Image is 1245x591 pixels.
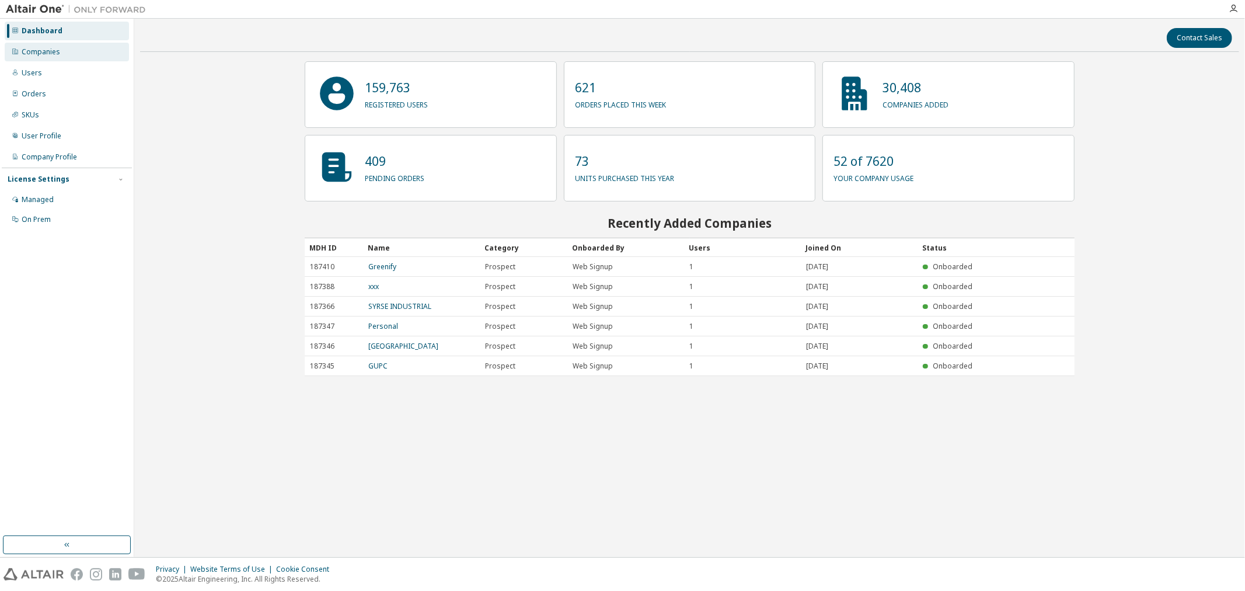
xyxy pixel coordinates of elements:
[834,152,913,170] p: 52 of 7620
[484,238,563,257] div: Category
[883,96,948,110] p: companies added
[573,282,613,291] span: Web Signup
[310,282,334,291] span: 187388
[309,238,358,257] div: MDH ID
[22,110,39,120] div: SKUs
[310,262,334,272] span: 187410
[22,215,51,224] div: On Prem
[485,282,515,291] span: Prospect
[933,301,972,311] span: Onboarded
[575,96,666,110] p: orders placed this week
[22,195,54,204] div: Managed
[933,262,972,272] span: Onboarded
[806,361,828,371] span: [DATE]
[573,342,613,351] span: Web Signup
[689,322,693,331] span: 1
[933,361,972,371] span: Onboarded
[933,341,972,351] span: Onboarded
[689,262,693,272] span: 1
[276,565,336,574] div: Cookie Consent
[368,321,398,331] a: Personal
[834,170,913,183] p: your company usage
[368,361,388,371] a: GUPC
[22,47,60,57] div: Companies
[310,322,334,331] span: 187347
[365,96,428,110] p: registered users
[485,342,515,351] span: Prospect
[4,568,64,580] img: altair_logo.svg
[6,4,152,15] img: Altair One
[806,322,828,331] span: [DATE]
[128,568,145,580] img: youtube.svg
[933,321,972,331] span: Onboarded
[922,238,1004,257] div: Status
[368,281,379,291] a: xxx
[22,68,42,78] div: Users
[310,302,334,311] span: 187366
[933,281,972,291] span: Onboarded
[71,568,83,580] img: facebook.svg
[8,175,69,184] div: License Settings
[689,302,693,311] span: 1
[575,79,666,96] p: 621
[190,565,276,574] div: Website Terms of Use
[109,568,121,580] img: linkedin.svg
[575,170,674,183] p: units purchased this year
[573,302,613,311] span: Web Signup
[883,79,948,96] p: 30,408
[689,238,796,257] div: Users
[689,361,693,371] span: 1
[689,342,693,351] span: 1
[806,302,828,311] span: [DATE]
[22,26,62,36] div: Dashboard
[689,282,693,291] span: 1
[305,215,1074,231] h2: Recently Added Companies
[22,131,61,141] div: User Profile
[485,302,515,311] span: Prospect
[368,238,475,257] div: Name
[22,89,46,99] div: Orders
[365,79,428,96] p: 159,763
[156,565,190,574] div: Privacy
[368,262,396,272] a: Greenify
[806,282,828,291] span: [DATE]
[365,170,424,183] p: pending orders
[573,262,613,272] span: Web Signup
[573,361,613,371] span: Web Signup
[573,322,613,331] span: Web Signup
[1167,28,1232,48] button: Contact Sales
[572,238,679,257] div: Onboarded By
[156,574,336,584] p: © 2025 Altair Engineering, Inc. All Rights Reserved.
[90,568,102,580] img: instagram.svg
[805,238,913,257] div: Joined On
[806,342,828,351] span: [DATE]
[310,342,334,351] span: 187346
[365,152,424,170] p: 409
[310,361,334,371] span: 187345
[485,322,515,331] span: Prospect
[485,262,515,272] span: Prospect
[22,152,77,162] div: Company Profile
[368,301,431,311] a: SYRSE INDUSTRIAL
[575,152,674,170] p: 73
[485,361,515,371] span: Prospect
[806,262,828,272] span: [DATE]
[368,341,438,351] a: [GEOGRAPHIC_DATA]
